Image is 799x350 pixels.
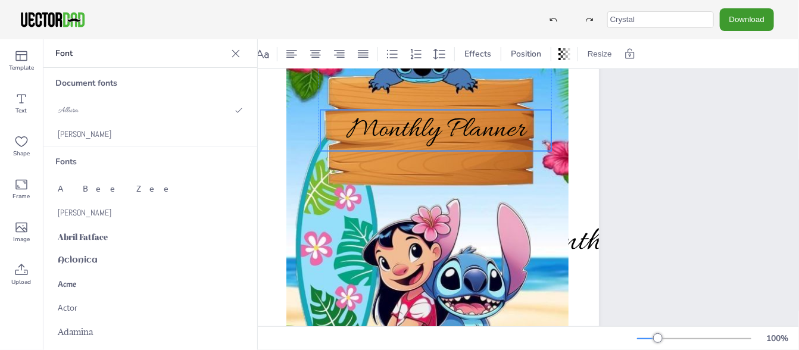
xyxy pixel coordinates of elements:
div: Document fonts [43,68,257,98]
span: [PERSON_NAME] [58,129,111,139]
span: Upload [12,277,32,287]
button: Download [720,8,774,30]
img: VectorDad-1.png [19,11,86,29]
span: Monthly Planner [347,112,526,149]
span: Text [16,106,27,115]
span: Allura [58,105,78,115]
span: Acme [58,279,76,289]
p: Font [55,39,226,68]
div: 100 % [763,333,792,344]
span: Aclonica [58,255,98,265]
span: Template [9,63,34,73]
span: Image [13,235,30,244]
span: A Bee Zee [58,184,178,194]
span: [PERSON_NAME] [58,207,111,218]
span: Position [508,48,544,60]
span: Shape [13,149,30,158]
button: Resize [583,45,617,64]
span: Effects [462,48,494,60]
div: Fonts [43,146,257,177]
span: Abril Fatface [58,231,108,242]
span: Actor [58,302,77,313]
input: template name [607,11,714,28]
span: Adamina [58,326,93,337]
span: Frame [13,192,30,201]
